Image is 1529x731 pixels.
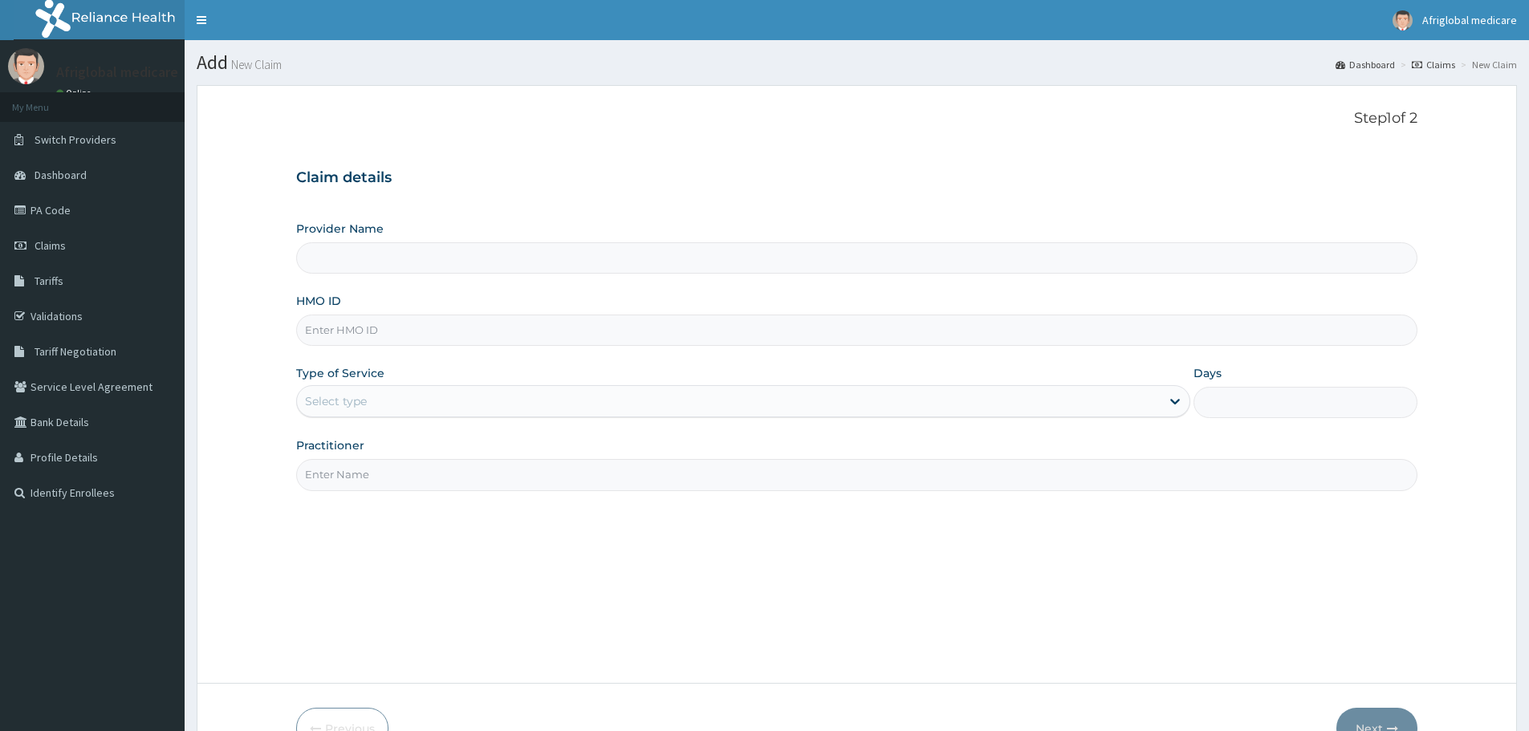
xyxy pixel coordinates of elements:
input: Enter HMO ID [296,315,1417,346]
li: New Claim [1457,58,1517,71]
label: Practitioner [296,437,364,453]
img: User Image [1393,10,1413,30]
label: Type of Service [296,365,384,381]
p: Afriglobal medicare [56,65,178,79]
p: Step 1 of 2 [296,110,1417,128]
h1: Add [197,52,1517,73]
h3: Claim details [296,169,1417,187]
input: Enter Name [296,459,1417,490]
span: Tariff Negotiation [35,344,116,359]
label: HMO ID [296,293,341,309]
span: Dashboard [35,168,87,182]
img: User Image [8,48,44,84]
small: New Claim [228,59,282,71]
label: Days [1194,365,1222,381]
span: Tariffs [35,274,63,288]
span: Switch Providers [35,132,116,147]
a: Claims [1412,58,1455,71]
a: Dashboard [1336,58,1395,71]
label: Provider Name [296,221,384,237]
span: Afriglobal medicare [1422,13,1517,27]
div: Select type [305,393,367,409]
span: Claims [35,238,66,253]
a: Online [56,87,95,99]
